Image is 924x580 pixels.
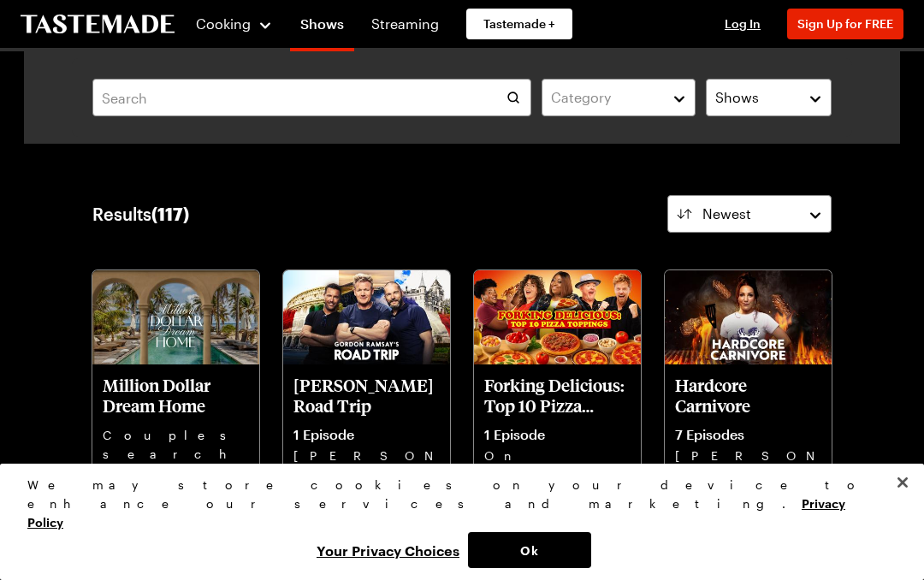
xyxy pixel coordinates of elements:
button: Newest [667,195,832,233]
p: Forking Delicious: Top 10 Pizza Toppings [484,375,631,416]
img: Gordon Ramsay's Road Trip [283,270,450,364]
p: 7 Episodes [675,426,821,443]
img: Million Dollar Dream Home [92,270,259,364]
a: Shows [290,3,354,51]
div: Privacy [27,476,882,568]
a: To Tastemade Home Page [21,15,175,34]
p: Hardcore Carnivore [675,375,821,416]
span: Log In [725,16,761,31]
input: Search [92,79,531,116]
p: 1 Episode [484,426,631,443]
button: Cooking [195,3,273,44]
div: Category [551,87,660,108]
button: Close [884,464,921,501]
span: ( 117 ) [151,204,189,224]
span: Newest [702,204,751,224]
p: [PERSON_NAME] Road Trip [293,375,440,416]
a: Gordon Ramsay's Road Trip[PERSON_NAME] Road Trip1 Episode[PERSON_NAME], and [PERSON_NAME] hit the... [283,270,450,512]
button: Your Privacy Choices [308,532,468,568]
span: Cooking [196,15,251,32]
div: Results [92,204,189,224]
span: Tastemade + [483,15,555,33]
span: Sign Up for FREE [797,16,893,31]
button: Ok [468,532,591,568]
a: Hardcore CarnivoreHardcore Carnivore7 Episodes[PERSON_NAME] is a live fire cook and meat scientis... [665,270,832,512]
p: 1 Episode [293,426,440,443]
p: Million Dollar Dream Home [103,375,249,416]
button: Category [542,79,696,116]
div: We may store cookies on your device to enhance our services and marketing. [27,476,882,532]
p: On this episode of Forking Delicious, we're counting down your Top Ten Pizza Toppings! [484,447,631,501]
button: Log In [708,15,777,33]
img: Hardcore Carnivore [665,270,832,364]
p: Couples search for the perfect luxury home. From bowling alleys to roof-top pools, these homes ha... [103,426,249,481]
a: Forking Delicious: Top 10 Pizza ToppingsForking Delicious: Top 10 Pizza Toppings1 EpisodeOn this ... [474,270,641,512]
button: Shows [706,79,832,116]
p: [PERSON_NAME], and [PERSON_NAME] hit the road for a wild food-filled tour of [GEOGRAPHIC_DATA], [... [293,447,440,501]
img: Forking Delicious: Top 10 Pizza Toppings [474,270,641,364]
a: Tastemade + [466,9,572,39]
button: Sign Up for FREE [787,9,903,39]
p: [PERSON_NAME] is a live fire cook and meat scientist traveling the country to find her favorite p... [675,447,821,501]
span: Shows [715,87,759,108]
a: Million Dollar Dream HomeMillion Dollar Dream HomeCouples search for the perfect luxury home. Fro... [92,270,259,512]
